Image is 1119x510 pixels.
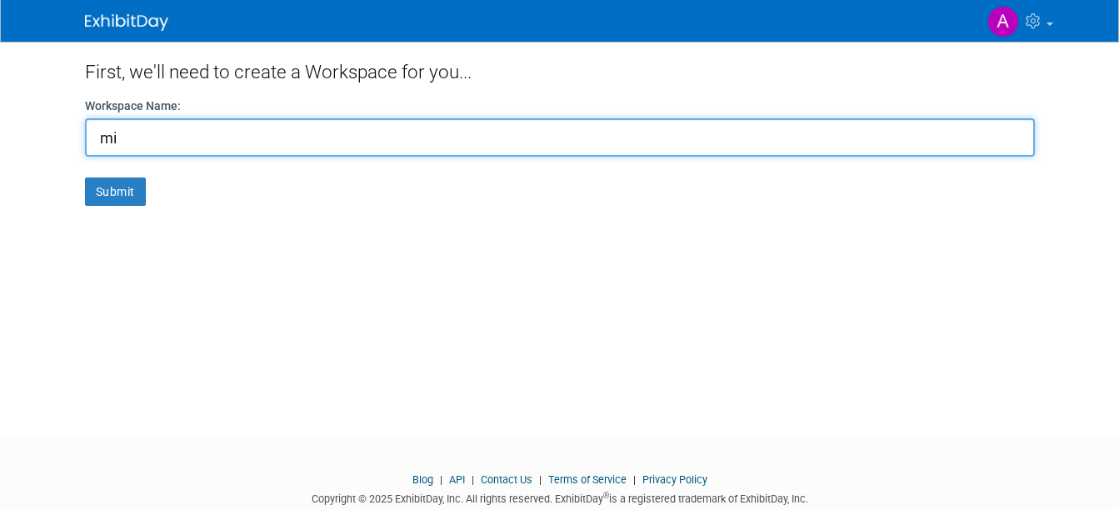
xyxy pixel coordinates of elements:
[85,42,1035,97] div: First, we'll need to create a Workspace for you...
[85,97,181,114] label: Workspace Name:
[629,473,640,486] span: |
[85,14,168,31] img: ExhibitDay
[436,473,447,486] span: |
[603,491,609,500] sup: ®
[467,473,478,486] span: |
[987,6,1019,37] img: ALEX ALVARADO GUZMAN
[85,177,146,206] button: Submit
[481,473,532,486] a: Contact Us
[642,473,707,486] a: Privacy Policy
[85,118,1035,157] input: Name of your organization
[548,473,627,486] a: Terms of Service
[412,473,433,486] a: Blog
[535,473,546,486] span: |
[449,473,465,486] a: API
